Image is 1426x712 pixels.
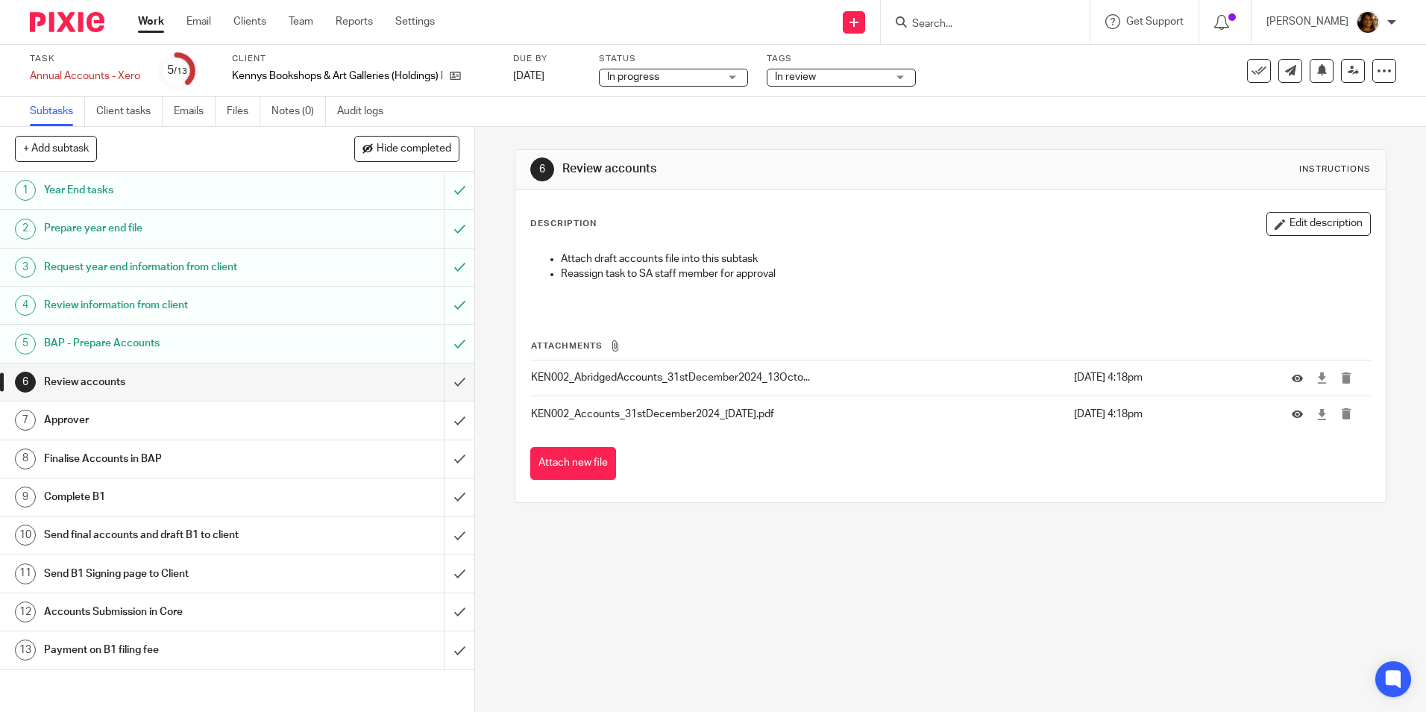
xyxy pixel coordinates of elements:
h1: Request year end information from client [44,256,301,278]
div: Annual Accounts - Xero [30,69,140,84]
a: Notes (0) [271,97,326,126]
p: KEN002_Accounts_31stDecember2024_[DATE].pdf [531,407,1066,422]
h1: Review information from client [44,294,301,316]
label: Status [599,53,748,65]
p: Kennys Bookshops & Art Galleries (Holdings) Limited [232,69,442,84]
div: 6 [15,372,36,393]
div: 13 [15,640,36,661]
a: Files [227,97,260,126]
h1: Approver [44,409,301,431]
p: Reassign task to SA staff member for approval [561,266,1369,281]
a: Clients [233,14,266,29]
h1: Send final accounts and draft B1 to client [44,524,301,546]
div: 1 [15,180,36,201]
h1: BAP - Prepare Accounts [44,332,301,355]
small: /13 [174,67,187,75]
a: Subtasks [30,97,85,126]
a: Email [186,14,211,29]
span: Attachments [531,342,603,350]
div: 4 [15,295,36,316]
p: KEN002_AbridgedAccounts_31stDecember2024_13Octo... [531,370,1066,385]
h1: Accounts Submission in Core [44,601,301,623]
a: Reports [336,14,373,29]
div: 5 [15,334,36,355]
div: 5 [167,62,187,79]
input: Search [911,18,1045,31]
a: Download [1316,407,1328,422]
span: In progress [607,72,659,82]
div: 12 [15,602,36,622]
label: Tags [767,53,916,65]
a: Emails [174,97,216,126]
div: 3 [15,257,36,278]
label: Client [232,53,494,65]
a: Download [1316,370,1328,385]
button: Edit description [1266,212,1371,236]
div: 10 [15,525,36,546]
p: Attach draft accounts file into this subtask [561,252,1369,266]
p: [DATE] 4:18pm [1074,370,1269,385]
h1: Prepare year end file [44,217,301,240]
div: 9 [15,487,36,508]
div: 6 [530,157,554,181]
p: [DATE] 4:18pm [1074,407,1269,422]
a: Settings [395,14,435,29]
button: Attach new file [530,447,616,481]
span: Get Support [1126,16,1184,27]
p: Description [530,218,597,230]
h1: Year End tasks [44,179,301,202]
span: In review [775,72,816,82]
h1: Payment on B1 filing fee [44,639,301,661]
a: Audit logs [337,97,395,126]
div: 8 [15,449,36,469]
button: Hide completed [354,136,459,161]
a: Team [289,14,313,29]
p: [PERSON_NAME] [1266,14,1348,29]
a: Work [138,14,164,29]
img: Pixie [30,12,104,32]
span: [DATE] [513,71,544,81]
div: 7 [15,410,36,431]
h1: Review accounts [44,371,301,393]
img: Arvinder.jpeg [1356,10,1380,34]
label: Due by [513,53,580,65]
a: Client tasks [96,97,163,126]
div: 2 [15,219,36,240]
span: Hide completed [377,143,451,155]
div: Instructions [1299,163,1371,175]
h1: Complete B1 [44,486,301,508]
div: 11 [15,563,36,584]
label: Task [30,53,140,65]
h1: Review accounts [562,161,982,177]
h1: Finalise Accounts in BAP [44,448,301,470]
h1: Send B1 Signing page to Client [44,563,301,585]
button: + Add subtask [15,136,97,161]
